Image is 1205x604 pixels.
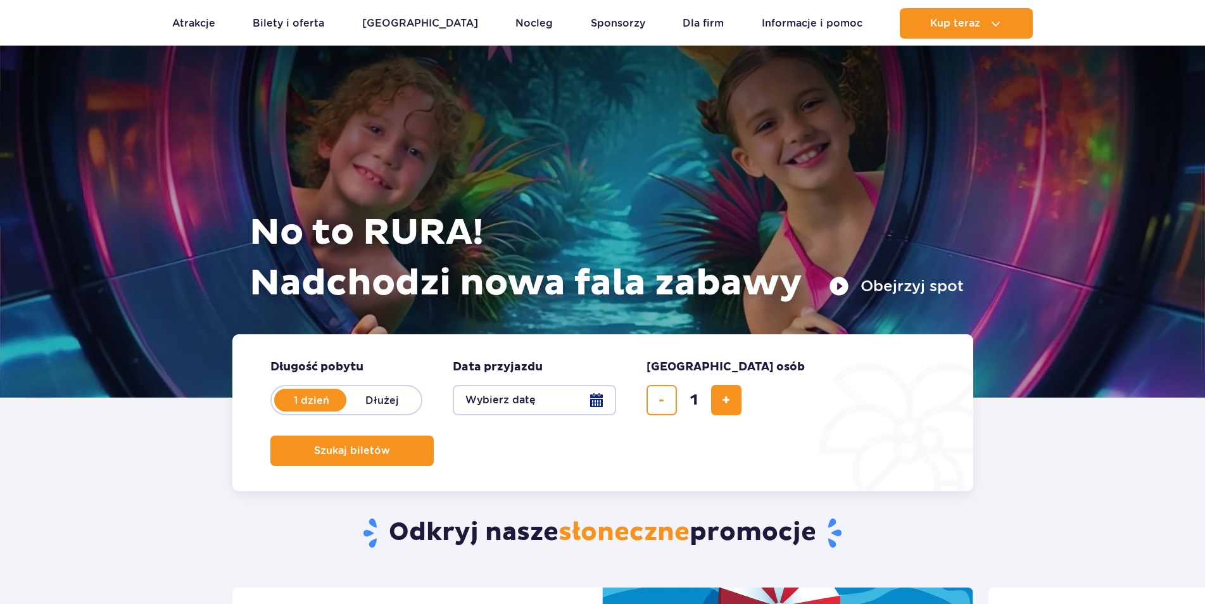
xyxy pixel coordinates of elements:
[558,517,690,548] span: słoneczne
[270,436,434,466] button: Szukaj biletów
[591,8,645,39] a: Sponsorzy
[362,8,478,39] a: [GEOGRAPHIC_DATA]
[829,276,964,296] button: Obejrzyj spot
[900,8,1033,39] button: Kup teraz
[275,387,348,413] label: 1 dzień
[270,360,363,375] span: Długość pobytu
[711,385,741,415] button: dodaj bilet
[232,334,973,491] form: Planowanie wizyty w Park of Poland
[683,8,724,39] a: Dla firm
[232,517,973,550] h2: Odkryj nasze promocje
[647,360,805,375] span: [GEOGRAPHIC_DATA] osób
[172,8,215,39] a: Atrakcje
[762,8,862,39] a: Informacje i pomoc
[453,360,543,375] span: Data przyjazdu
[249,208,964,309] h1: No to RURA! Nadchodzi nowa fala zabawy
[314,445,390,456] span: Szukaj biletów
[253,8,324,39] a: Bilety i oferta
[515,8,553,39] a: Nocleg
[679,385,709,415] input: liczba biletów
[453,385,616,415] button: Wybierz datę
[647,385,677,415] button: usuń bilet
[930,18,980,29] span: Kup teraz
[346,387,419,413] label: Dłużej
